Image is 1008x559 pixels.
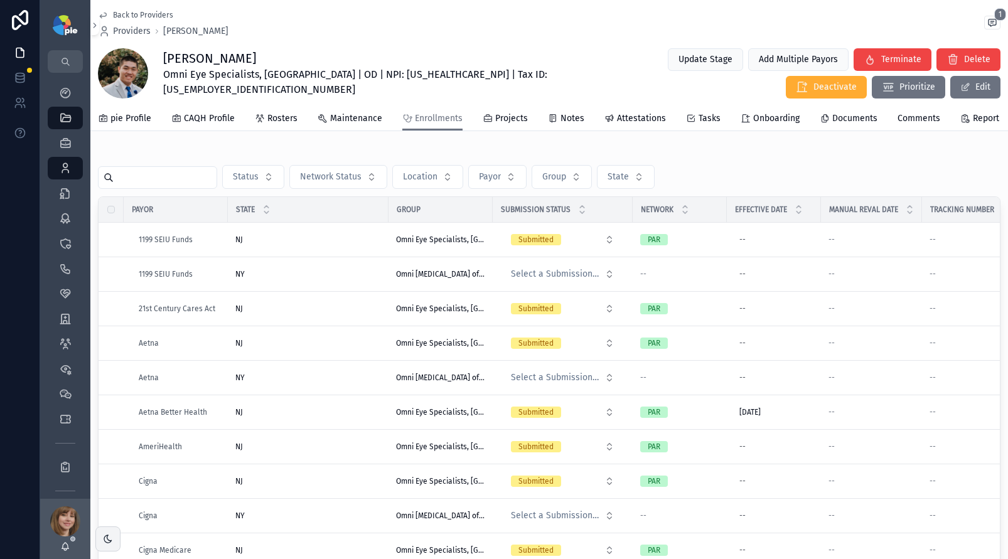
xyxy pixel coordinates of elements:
span: Attestations [617,112,666,125]
span: Terminate [881,53,921,66]
div: -- [739,476,746,486]
span: -- [828,545,835,555]
span: Tracking Number [930,205,994,215]
span: Onboarding [753,112,800,125]
span: -- [930,373,936,383]
span: NJ [235,476,243,486]
a: Back to Providers [98,10,173,20]
button: Select Button [501,504,625,527]
a: NJ [235,235,381,245]
span: Submission Status [501,205,571,215]
a: -- [734,368,813,388]
span: NJ [235,235,243,245]
a: Select Button [500,297,625,321]
a: -- [828,269,914,279]
a: Rosters [255,107,298,132]
a: -- [734,437,813,457]
button: Select Button [501,401,625,423]
a: -- [828,407,914,417]
a: Aetna Better Health [139,407,207,417]
a: Omni Eye Specialists, [GEOGRAPHIC_DATA] [396,442,485,452]
button: Delete [936,48,1000,71]
a: Omni Eye Specialists, [GEOGRAPHIC_DATA] [396,338,485,348]
span: Back to Providers [113,10,173,20]
a: Maintenance [318,107,382,132]
a: -- [828,511,914,521]
a: AmeriHealth [139,442,182,452]
a: Aetna [139,338,159,348]
button: Select Button [468,165,527,189]
span: 21st Century Cares Act [139,304,215,314]
a: -- [640,269,719,279]
a: Select Button [500,228,625,252]
div: Submitted [518,545,554,556]
span: Network Status [300,171,362,183]
span: Comments [898,112,940,125]
a: Cigna [139,476,158,486]
div: Submitted [518,441,554,452]
span: NJ [235,407,243,417]
span: Manual Reval Date [829,205,898,215]
a: PAR [640,441,719,452]
a: -- [640,511,719,521]
a: -- [828,373,914,383]
a: AmeriHealth [139,442,220,452]
span: -- [828,338,835,348]
a: -- [828,476,914,486]
span: -- [828,407,835,417]
div: -- [739,235,746,245]
span: Prioritize [899,81,935,93]
span: State [608,171,629,183]
span: NY [235,269,245,279]
div: scrollable content [40,73,90,499]
div: -- [739,304,746,314]
button: Edit [950,76,1000,98]
a: Cigna [139,511,158,521]
button: Select Button [501,435,625,458]
a: NJ [235,545,381,555]
span: Select a Submission Status [511,371,599,384]
a: Select Button [500,262,625,286]
a: -- [828,545,914,555]
a: -- [828,235,914,245]
a: 1199 SEIU Funds [139,269,193,279]
a: Notes [548,107,584,132]
a: Select Button [500,469,625,493]
div: PAR [648,407,660,418]
a: [PERSON_NAME] [163,25,228,38]
span: Aetna [139,373,159,383]
button: Select Button [501,470,625,492]
span: Add Multiple Payors [759,53,838,66]
span: Notes [560,112,584,125]
a: PAR [640,234,719,245]
a: Omni Eye Specialists, [GEOGRAPHIC_DATA] [396,235,485,245]
span: -- [828,442,835,452]
a: Omni [MEDICAL_DATA] of NY, PC [396,373,485,383]
span: pie Profile [110,112,151,125]
span: [DATE] [739,407,761,417]
span: Enrollments [415,112,463,125]
span: -- [640,511,646,521]
span: -- [640,269,646,279]
span: -- [930,407,936,417]
a: -- [734,299,813,319]
div: -- [739,545,746,555]
span: Report [973,112,999,125]
a: Omni Eye Specialists, [GEOGRAPHIC_DATA] [396,407,485,417]
span: -- [930,304,936,314]
button: 1 [984,16,1000,32]
a: Aetna Better Health [139,407,220,417]
span: -- [930,511,936,521]
button: Select Button [532,165,592,189]
a: Enrollments [402,107,463,131]
span: Payor [479,171,501,183]
span: Maintenance [330,112,382,125]
a: NJ [235,442,381,452]
button: Add Multiple Payors [748,48,849,71]
a: Projects [483,107,528,132]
